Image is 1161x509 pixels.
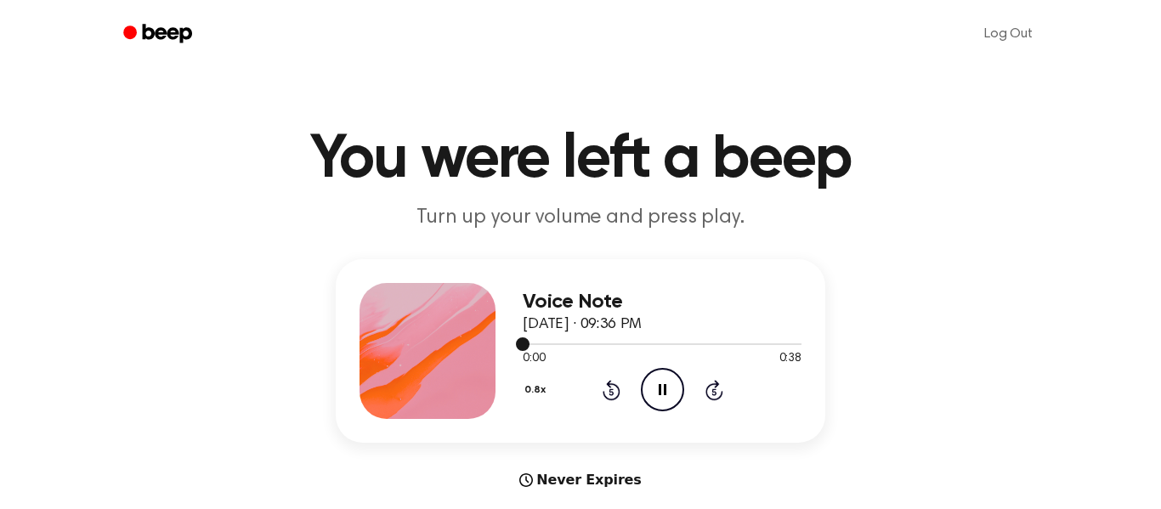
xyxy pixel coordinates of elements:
[336,470,825,490] div: Never Expires
[523,291,801,314] h3: Voice Note
[523,350,545,368] span: 0:00
[111,18,207,51] a: Beep
[523,376,552,404] button: 0.8x
[254,204,907,232] p: Turn up your volume and press play.
[523,317,642,332] span: [DATE] · 09:36 PM
[967,14,1050,54] a: Log Out
[779,350,801,368] span: 0:38
[145,129,1016,190] h1: You were left a beep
